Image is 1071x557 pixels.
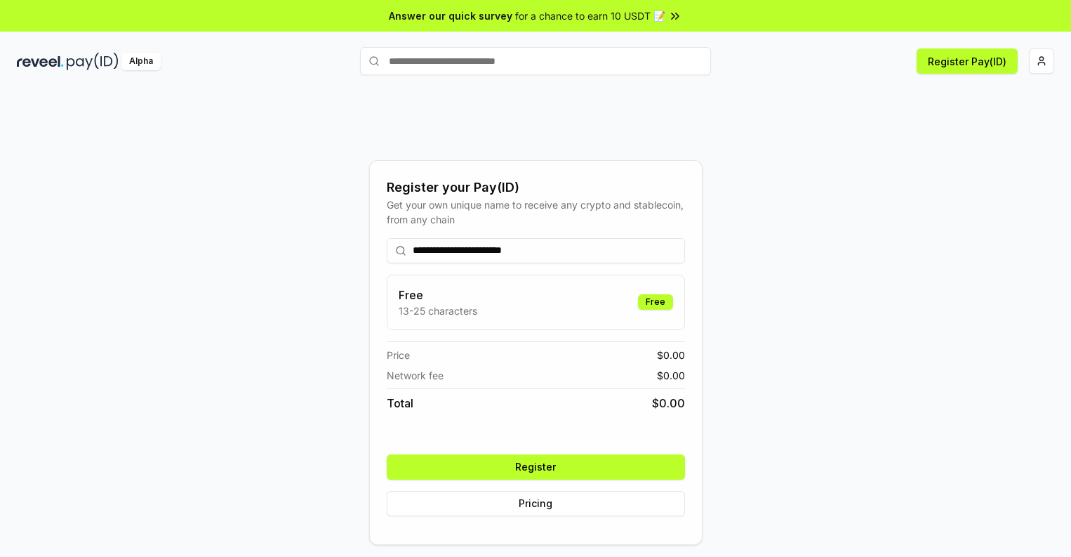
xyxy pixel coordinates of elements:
[17,53,64,70] img: reveel_dark
[387,348,410,362] span: Price
[657,368,685,383] span: $ 0.00
[67,53,119,70] img: pay_id
[387,368,444,383] span: Network fee
[638,294,673,310] div: Free
[652,395,685,412] span: $ 0.00
[515,8,665,23] span: for a chance to earn 10 USDT 📝
[387,454,685,480] button: Register
[917,48,1018,74] button: Register Pay(ID)
[387,491,685,516] button: Pricing
[387,395,413,412] span: Total
[657,348,685,362] span: $ 0.00
[389,8,512,23] span: Answer our quick survey
[399,303,477,318] p: 13-25 characters
[387,178,685,197] div: Register your Pay(ID)
[399,287,477,303] h3: Free
[387,197,685,227] div: Get your own unique name to receive any crypto and stablecoin, from any chain
[121,53,161,70] div: Alpha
